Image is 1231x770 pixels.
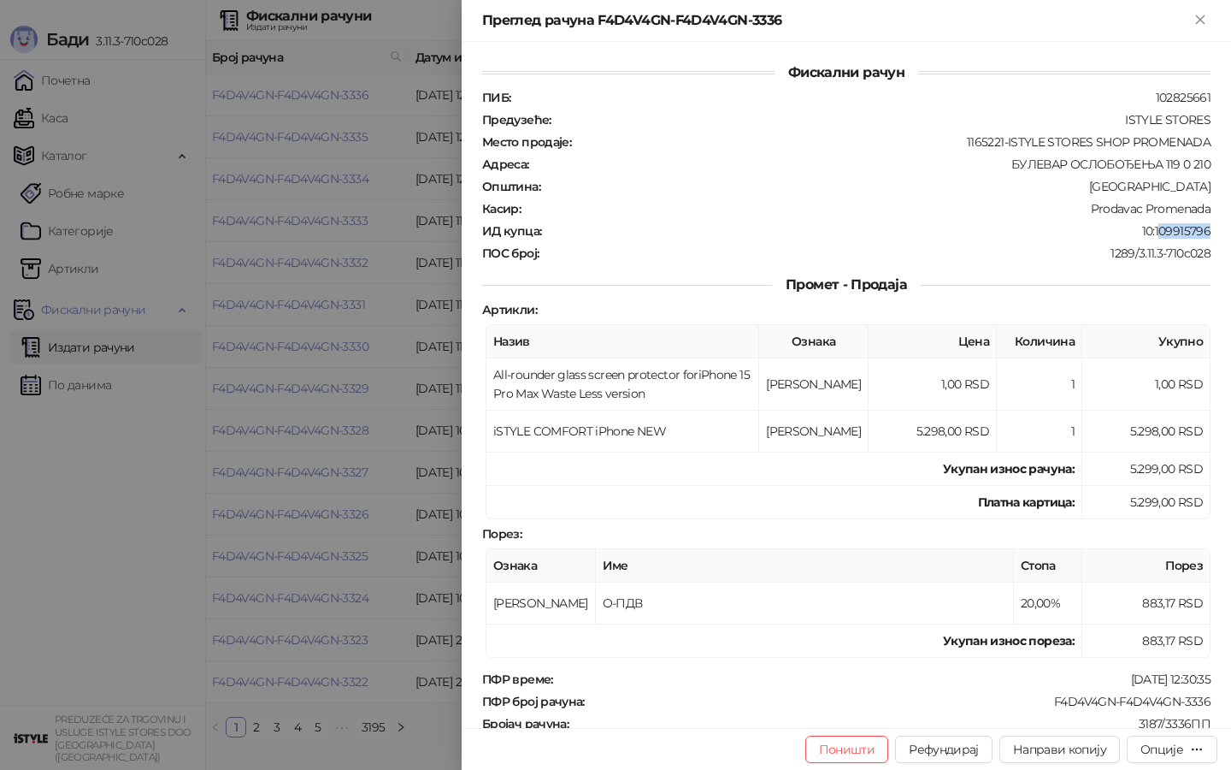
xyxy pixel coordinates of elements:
strong: Укупан износ пореза: [943,633,1075,649]
div: Преглед рачуна F4D4V4GN-F4D4V4GN-3336 [482,10,1190,31]
td: [PERSON_NAME] [759,411,869,453]
strong: Општина : [482,179,540,194]
th: Порез [1082,549,1210,583]
strong: ПФР време : [482,672,553,687]
th: Ознака [486,549,596,583]
div: Опције [1140,742,1183,757]
span: Промет - Продаја [772,276,921,293]
td: 5.298,00 RSD [1082,411,1210,453]
td: iSTYLE COMFORT iPhone NEW [486,411,759,453]
strong: Место продаје : [482,134,571,150]
button: Рефундирај [895,736,992,763]
div: ISTYLE STORES [553,112,1212,127]
th: Укупно [1082,325,1210,358]
strong: Предузеће : [482,112,551,127]
strong: Платна картица : [978,495,1075,510]
strong: Порез : [482,526,521,542]
td: [PERSON_NAME] [759,358,869,411]
div: БУЛЕВАР ОСЛОБОЂЕЊА 119 0 210 [531,157,1212,172]
button: Close [1190,10,1210,31]
button: Направи копију [999,736,1120,763]
td: 5.298,00 RSD [869,411,997,453]
strong: Бројач рачуна : [482,716,568,731]
div: 10:109915796 [543,223,1212,239]
button: Поништи [805,736,889,763]
div: 1165221-ISTYLE STORES SHOP PROMENADA [573,134,1212,150]
td: 5.299,00 RSD [1082,453,1210,486]
td: 883,17 RSD [1082,625,1210,658]
td: 1,00 RSD [869,358,997,411]
td: 5.299,00 RSD [1082,486,1210,519]
strong: Укупан износ рачуна : [943,461,1075,477]
th: Име [596,549,1014,583]
span: Фискални рачун [775,64,918,80]
td: О-ПДВ [596,583,1014,625]
td: 1 [997,411,1082,453]
td: [PERSON_NAME] [486,583,596,625]
button: Опције [1127,736,1217,763]
th: Назив [486,325,759,358]
span: Направи копију [1013,742,1106,757]
td: 883,17 RSD [1082,583,1210,625]
strong: ПИБ : [482,90,510,105]
div: [DATE] 12:30:35 [555,672,1212,687]
td: 1 [997,358,1082,411]
strong: ПФР број рачуна : [482,694,585,709]
th: Ознака [759,325,869,358]
strong: Касир : [482,201,521,216]
div: 1289/3.11.3-710c028 [540,246,1212,261]
div: 3187/3336ПП [570,716,1212,731]
th: Цена [869,325,997,358]
div: 102825661 [512,90,1212,105]
strong: ИД купца : [482,223,541,239]
td: 1,00 RSD [1082,358,1210,411]
div: Prodavac Promenada [522,201,1212,216]
td: All-rounder glass screen protector foriPhone 15 Pro Max Waste Less version [486,358,759,411]
strong: Адреса : [482,157,529,172]
th: Стопа [1014,549,1082,583]
div: [GEOGRAPHIC_DATA] [542,179,1212,194]
td: 20,00% [1014,583,1082,625]
div: F4D4V4GN-F4D4V4GN-3336 [586,694,1212,709]
strong: ПОС број : [482,246,539,261]
th: Количина [997,325,1082,358]
strong: Артикли : [482,302,537,317]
